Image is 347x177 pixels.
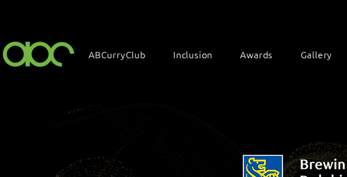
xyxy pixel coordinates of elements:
[89,48,146,61] span: ABCurryClub
[167,42,230,66] div: Inclusion
[173,48,213,61] span: Inclusion
[240,48,273,61] span: Awards
[301,48,333,61] span: Gallery
[83,42,163,66] a: ABCurryClub
[234,42,290,66] div: Awards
